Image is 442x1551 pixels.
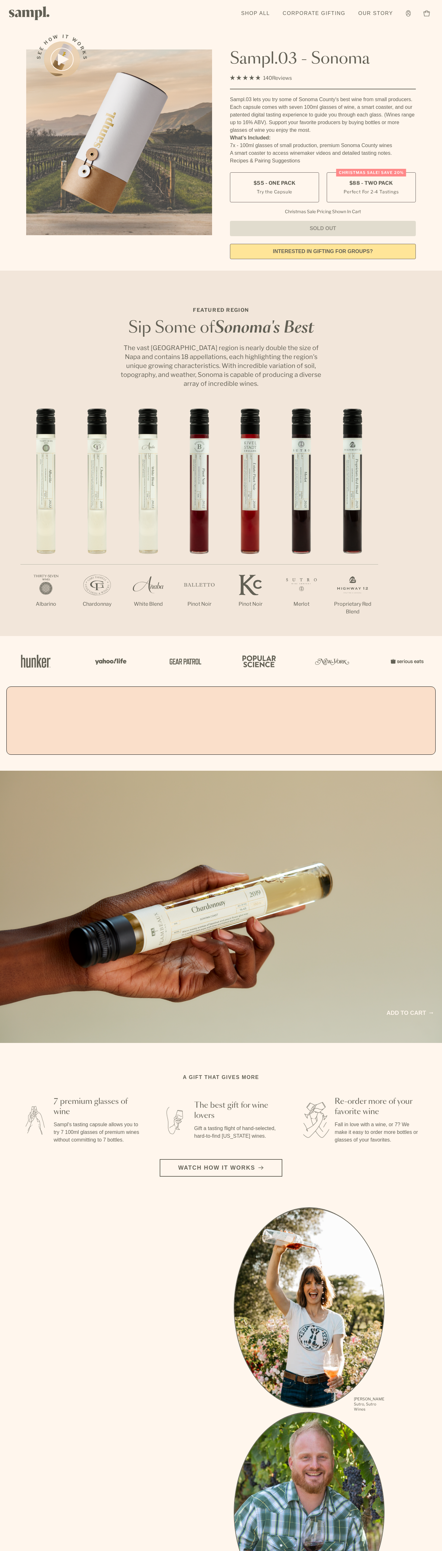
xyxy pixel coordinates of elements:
[263,75,272,81] span: 140
[160,1159,282,1177] button: Watch how it works
[239,648,277,675] img: Artboard_4_28b4d326-c26e-48f9-9c80-911f17d6414e_x450.png
[230,221,416,236] button: Sold Out
[225,600,276,608] p: Pinot Noir
[230,96,416,134] div: Sampl.03 lets you try some of Sonoma County's best wine from small producers. Each capsule comes ...
[276,600,327,608] p: Merlot
[72,600,123,608] p: Chardonnay
[9,6,50,20] img: Sampl logo
[230,244,416,259] a: interested in gifting for groups?
[230,49,416,69] h1: Sampl.03 - Sonoma
[119,306,323,314] p: Featured Region
[230,135,271,140] strong: What’s Included:
[26,49,212,235] img: Sampl.03 - Sonoma
[44,41,80,77] button: See how it works
[386,1009,433,1017] a: Add to cart
[54,1097,141,1117] h3: 7 premium glasses of wine
[119,320,323,336] h2: Sip Some of
[183,1074,259,1081] h2: A gift that gives more
[313,648,351,675] img: Artboard_3_0b291449-6e8c-4d07-b2c2-3f3601a19cd1_x450.png
[387,648,425,675] img: Artboard_7_5b34974b-f019-449e-91fb-745f8d0877ee_x450.png
[272,75,292,81] span: Reviews
[123,600,174,608] p: White Blend
[344,188,399,195] small: Perfect For 2-4 Tastings
[257,188,292,195] small: Try the Capsule
[254,180,296,187] span: $55 - One Pack
[354,1397,385,1412] p: [PERSON_NAME] Sutro, Sutro Wines
[215,320,314,336] em: Sonoma's Best
[54,1121,141,1144] p: Sampl's tasting capsule allows you to try 7 100ml glasses of premium wines without committing to ...
[20,600,72,608] p: Albarino
[174,600,225,608] p: Pinot Noir
[91,648,129,675] img: Artboard_6_04f9a106-072f-468a-bdd7-f11783b05722_x450.png
[335,1121,422,1144] p: Fall in love with a wine, or 7? We make it easy to order more bottles or glasses of your favorites.
[119,343,323,388] p: The vast [GEOGRAPHIC_DATA] region is nearly double the size of Napa and contains 18 appellations,...
[230,74,292,82] div: 140Reviews
[230,157,416,165] li: Recipes & Pairing Suggestions
[355,6,396,20] a: Our Story
[238,6,273,20] a: Shop All
[230,142,416,149] li: 7x - 100ml glasses of small production, premium Sonoma County wines
[194,1100,281,1121] h3: The best gift for wine lovers
[336,169,406,176] div: Christmas SALE! Save 20%
[194,1125,281,1140] p: Gift a tasting flight of hand-selected, hard-to-find [US_STATE] wines.
[17,648,55,675] img: Artboard_1_c8cd28af-0030-4af1-819c-248e302c7f06_x450.png
[165,648,203,675] img: Artboard_5_7fdae55a-36fd-43f7-8bfd-f74a06a2878e_x450.png
[230,149,416,157] li: A smart coaster to access winemaker videos and detailed tasting notes.
[279,6,349,20] a: Corporate Gifting
[335,1097,422,1117] h3: Re-order more of your favorite wine
[282,209,364,214] li: Christmas Sale Pricing Shown In Cart
[327,600,378,616] p: Proprietary Red Blend
[349,180,393,187] span: $88 - Two Pack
